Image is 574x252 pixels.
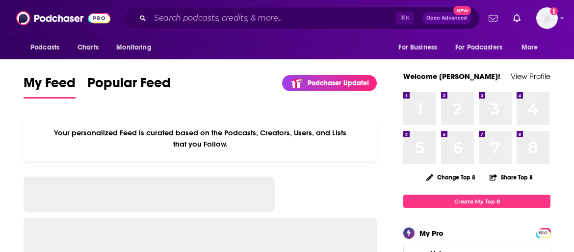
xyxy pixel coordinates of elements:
span: Logged in as tnzgift615 [536,7,558,29]
a: Create My Top 8 [403,195,550,208]
p: Podchaser Update! [308,79,369,87]
button: Open AdvancedNew [422,12,471,24]
span: Podcasts [30,41,59,54]
a: View Profile [511,72,550,81]
button: open menu [515,38,550,57]
svg: Add a profile image [550,7,558,15]
a: Welcome [PERSON_NAME]! [403,72,500,81]
button: Change Top 8 [420,171,481,183]
div: Search podcasts, credits, & more... [123,7,480,29]
button: open menu [109,38,164,57]
button: open menu [391,38,449,57]
button: Share Top 8 [489,168,533,187]
span: New [453,6,471,15]
span: ⌘ K [396,12,414,25]
span: PRO [537,229,549,237]
a: Show notifications dropdown [509,10,524,26]
span: My Feed [24,75,76,97]
a: Show notifications dropdown [485,10,501,26]
span: For Podcasters [455,41,502,54]
div: Your personalized Feed is curated based on the Podcasts, Creators, Users, and Lists that you Follow. [24,116,377,161]
span: Popular Feed [87,75,171,97]
span: Open Advanced [426,16,467,21]
img: Podchaser - Follow, Share and Rate Podcasts [16,9,110,27]
span: For Business [398,41,437,54]
div: My Pro [419,228,444,238]
a: Popular Feed [87,75,171,99]
a: My Feed [24,75,76,99]
img: User Profile [536,7,558,29]
span: More [522,41,538,54]
button: open menu [449,38,517,57]
input: Search podcasts, credits, & more... [150,10,396,26]
button: Show profile menu [536,7,558,29]
span: Monitoring [116,41,151,54]
a: Charts [71,38,104,57]
button: open menu [24,38,72,57]
span: Charts [78,41,99,54]
a: PRO [537,229,549,236]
